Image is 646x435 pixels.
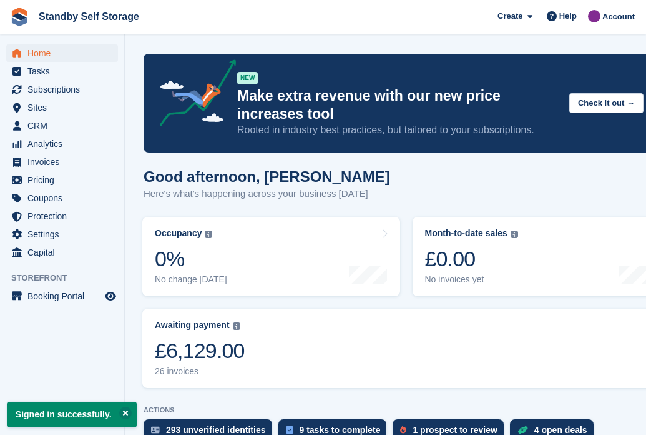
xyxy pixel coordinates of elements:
div: 4 open deals [534,425,587,435]
p: Make extra revenue with our new price increases tool [237,87,559,123]
a: Standby Self Storage [34,6,144,27]
span: Storefront [11,272,124,284]
span: Help [559,10,577,22]
div: NEW [237,72,258,84]
span: Account [602,11,635,23]
h1: Good afternoon, [PERSON_NAME] [144,168,390,185]
span: Tasks [27,62,102,80]
div: No invoices yet [425,274,518,285]
div: 293 unverified identities [166,425,266,435]
span: Capital [27,244,102,261]
img: Sue Ford [588,10,600,22]
img: icon-info-grey-7440780725fd019a000dd9b08b2336e03edf1995a4989e88bcd33f0948082b44.svg [511,231,518,238]
a: menu [6,226,118,243]
span: Settings [27,226,102,243]
img: icon-info-grey-7440780725fd019a000dd9b08b2336e03edf1995a4989e88bcd33f0948082b44.svg [233,322,240,330]
span: Booking Portal [27,287,102,305]
img: verify_identity-adf6edd0f0f0b5bbfe63781bf79b02c33cf7c696d77639b501bdc392416b5a36.svg [151,426,160,434]
p: Signed in successfully. [7,402,137,427]
a: Preview store [103,289,118,304]
div: Awaiting payment [155,320,230,331]
div: 1 prospect to review [413,425,497,435]
button: Check it out → [569,93,644,114]
span: Create [497,10,522,22]
span: Invoices [27,153,102,171]
img: prospect-51fa495bee0391a8d652442698ab0144808aea92771e9ea1ae160a38d050c398.svg [400,426,406,434]
a: menu [6,207,118,225]
a: menu [6,189,118,207]
div: £6,129.00 [155,338,245,364]
div: No change [DATE] [155,274,227,285]
img: deal-1b604bf984904fb50ccaf53a9ad4b4a5d6e5aea283cecdc64d6e3604feb123c2.svg [517,426,528,434]
a: menu [6,287,118,305]
a: menu [6,244,118,261]
a: menu [6,99,118,116]
a: menu [6,62,118,80]
div: 0% [155,246,227,272]
span: Protection [27,207,102,225]
img: stora-icon-8386f47178a22dfd0bd8f6a31ec36ba5ce8667c1dd55bd0f319d3a0aa187defe.svg [10,7,29,26]
p: Here's what's happening across your business [DATE] [144,187,390,201]
a: menu [6,135,118,152]
a: menu [6,171,118,189]
span: Pricing [27,171,102,189]
img: price-adjustments-announcement-icon-8257ccfd72463d97f412b2fc003d46551f7dbcb40ab6d574587a9cd5c0d94... [149,59,237,131]
span: Sites [27,99,102,116]
span: Analytics [27,135,102,152]
span: Home [27,44,102,62]
span: CRM [27,117,102,134]
div: Occupancy [155,228,202,239]
a: Occupancy 0% No change [DATE] [142,217,400,296]
a: menu [6,44,118,62]
img: icon-info-grey-7440780725fd019a000dd9b08b2336e03edf1995a4989e88bcd33f0948082b44.svg [205,231,212,238]
p: Rooted in industry best practices, but tailored to your subscriptions. [237,123,559,137]
div: 26 invoices [155,366,245,377]
div: 9 tasks to complete [300,425,381,435]
a: menu [6,153,118,171]
img: task-75834270c22a3079a89374b754ae025e5fb1db73e45f91037f5363f120a921f8.svg [286,426,293,434]
a: menu [6,81,118,98]
span: Coupons [27,189,102,207]
div: Month-to-date sales [425,228,507,239]
span: Subscriptions [27,81,102,98]
a: menu [6,117,118,134]
div: £0.00 [425,246,518,272]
